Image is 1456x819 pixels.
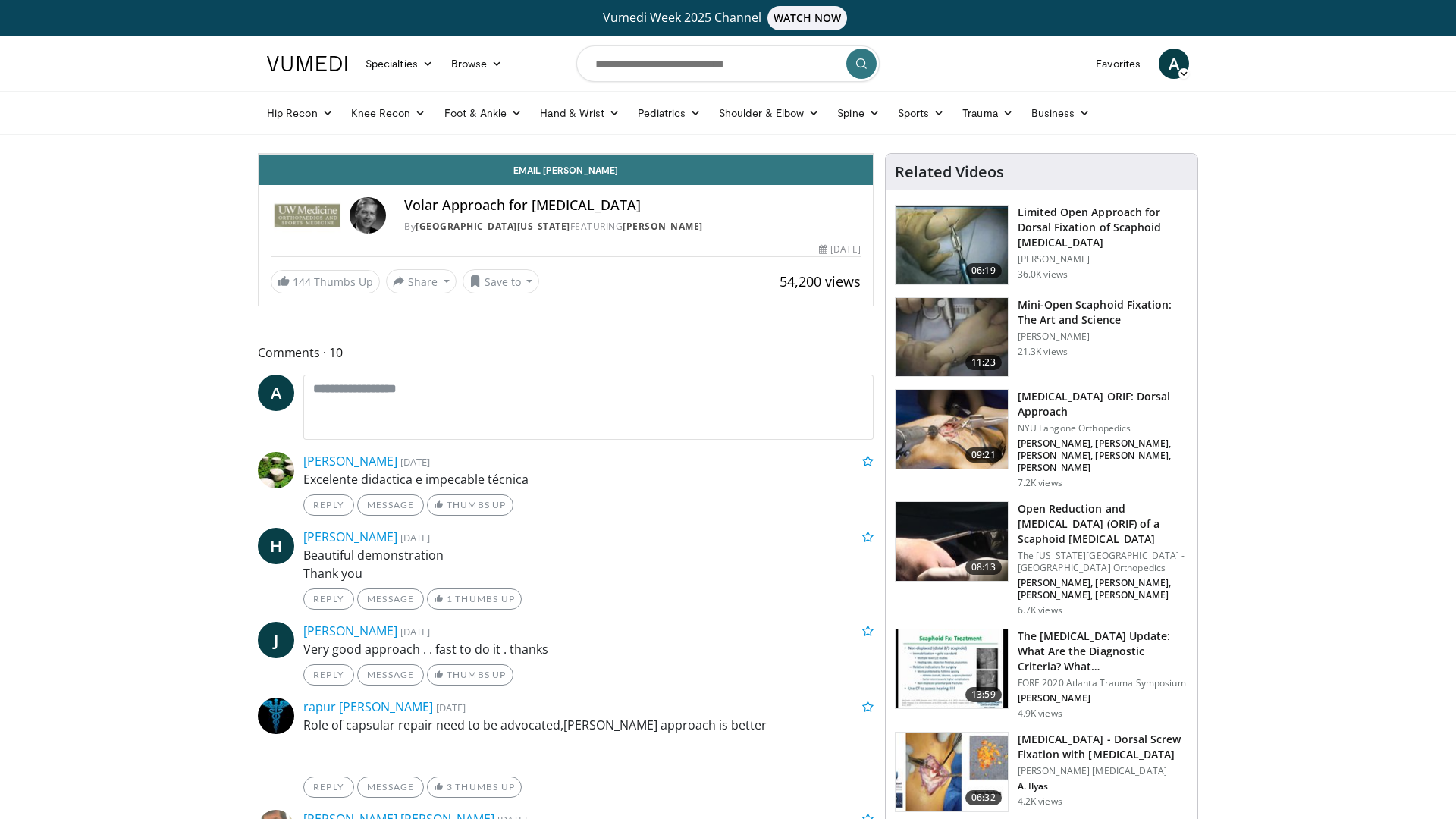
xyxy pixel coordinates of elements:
[1018,604,1062,617] p: 6.7K views
[404,197,861,214] h4: Volar Approach for [MEDICAL_DATA]
[629,98,710,128] a: Pediatrics
[357,777,424,798] a: Message
[303,777,354,798] a: Reply
[303,698,433,715] a: rapur [PERSON_NAME]
[400,531,430,544] small: [DATE]
[258,375,294,411] a: A
[258,98,342,128] a: Hip Recon
[896,390,1008,469] img: 77ce367d-3479-4283-9ae2-dfa1edb86cf6.jpg.150x105_q85_crop-smart_upscale.jpg
[303,470,874,488] p: Excelente didactica e impecable técnica
[1018,708,1062,720] p: 4.9K views
[267,56,347,71] img: VuMedi Logo
[895,629,1188,720] a: 13:59 The [MEDICAL_DATA] Update: What Are the Diagnostic Criteria? What… FORE 2020 Atlanta Trauma...
[780,272,861,290] span: 54,200 views
[1018,550,1188,574] p: The [US_STATE][GEOGRAPHIC_DATA] - [GEOGRAPHIC_DATA] Orthopedics
[356,49,442,79] a: Specialties
[303,529,397,545] a: [PERSON_NAME]
[1018,389,1188,419] h3: [MEDICAL_DATA] ORIF: Dorsal Approach
[896,298,1008,377] img: Screen_shot_2010-09-13_at_9.16.13_PM_2.png.150x105_q85_crop-smart_upscale.jpg
[303,546,874,582] p: Beautiful demonstration Thank you
[271,270,380,293] a: 144 Thumbs Up
[965,790,1002,805] span: 06:32
[1018,692,1188,704] p: [PERSON_NAME]
[259,155,873,185] a: Email [PERSON_NAME]
[258,528,294,564] a: H
[531,98,629,128] a: Hand & Wrist
[463,269,540,293] button: Save to
[303,623,397,639] a: [PERSON_NAME]
[442,49,512,79] a: Browse
[447,593,453,604] span: 1
[258,343,874,362] span: Comments 10
[895,501,1188,617] a: 08:13 Open Reduction and [MEDICAL_DATA] (ORIF) of a Scaphoid [MEDICAL_DATA] The [US_STATE][GEOGRA...
[895,297,1188,378] a: 11:23 Mini-Open Scaphoid Fixation: The Art and Science [PERSON_NAME] 21.3K views
[303,664,354,686] a: Reply
[889,98,954,128] a: Sports
[896,629,1008,708] img: b4efe44a-bb59-48fa-8a22-7b8bd8e59419.150x105_q85_crop-smart_upscale.jpg
[1018,732,1188,762] h3: [MEDICAL_DATA] - Dorsal Screw Fixation with [MEDICAL_DATA]
[965,560,1002,575] span: 08:13
[357,588,424,610] a: Message
[400,625,430,639] small: [DATE]
[1018,477,1062,489] p: 7.2K views
[416,220,570,233] a: [GEOGRAPHIC_DATA][US_STATE]
[896,502,1008,581] img: 9e8d4ce5-5cf9-4f64-b223-8a8a66678819.150x105_q85_crop-smart_upscale.jpg
[427,494,513,516] a: Thumbs Up
[271,197,344,234] img: University of Washington
[427,664,513,686] a: Thumbs Up
[1018,501,1188,547] h3: Open Reduction and [MEDICAL_DATA] (ORIF) of a Scaphoid [MEDICAL_DATA]
[269,6,1187,30] a: Vumedi Week 2025 ChannelWATCH NOW
[896,733,1008,811] img: c6c5657c-f079-46f4-a90f-732ff1790dd6.150x105_q85_crop-smart_upscale.jpg
[435,98,532,128] a: Foot & Ankle
[427,588,522,610] a: 1 Thumbs Up
[447,781,453,792] span: 3
[342,98,435,128] a: Knee Recon
[1018,331,1188,343] p: [PERSON_NAME]
[1018,297,1188,328] h3: Mini-Open Scaphoid Fixation: The Art and Science
[436,701,466,714] small: [DATE]
[710,98,828,128] a: Shoulder & Elbow
[259,154,873,155] video-js: Video Player
[1018,205,1188,250] h3: Limited Open Approach for Dorsal Fixation of Scaphoid [MEDICAL_DATA]
[386,269,457,293] button: Share
[258,698,294,734] img: Avatar
[1018,422,1188,435] p: NYU Langone Orthopedics
[303,640,874,658] p: Very good approach . . fast to do it . thanks
[258,622,294,658] a: J
[293,275,311,289] span: 144
[303,716,874,770] p: Role of capsular repair need to be advocated,[PERSON_NAME] approach is better
[623,220,703,233] a: [PERSON_NAME]
[895,205,1188,285] a: 06:19 Limited Open Approach for Dorsal Fixation of Scaphoid [MEDICAL_DATA] [PERSON_NAME] 36.0K views
[427,777,522,798] a: 3 Thumbs Up
[1018,577,1188,601] p: [PERSON_NAME], [PERSON_NAME], [PERSON_NAME], [PERSON_NAME]
[1018,780,1188,792] p: A. Ilyas
[1018,253,1188,265] p: [PERSON_NAME]
[953,98,1022,128] a: Trauma
[303,453,397,469] a: [PERSON_NAME]
[258,452,294,488] img: Avatar
[1018,765,1188,777] p: [PERSON_NAME] [MEDICAL_DATA]
[1018,438,1188,474] p: [PERSON_NAME], [PERSON_NAME], [PERSON_NAME], [PERSON_NAME], [PERSON_NAME]
[895,389,1188,489] a: 09:21 [MEDICAL_DATA] ORIF: Dorsal Approach NYU Langone Orthopedics [PERSON_NAME], [PERSON_NAME], ...
[965,687,1002,702] span: 13:59
[404,220,861,234] div: By FEATURING
[1018,795,1062,808] p: 4.2K views
[767,6,848,30] span: WATCH NOW
[1022,98,1100,128] a: Business
[895,732,1188,812] a: 06:32 [MEDICAL_DATA] - Dorsal Screw Fixation with [MEDICAL_DATA] [PERSON_NAME] [MEDICAL_DATA] A. ...
[965,263,1002,278] span: 06:19
[1159,49,1189,79] a: A
[819,243,860,256] div: [DATE]
[1018,629,1188,674] h3: The [MEDICAL_DATA] Update: What Are the Diagnostic Criteria? What…
[357,664,424,686] a: Message
[895,163,1004,181] h4: Related Videos
[303,588,354,610] a: Reply
[1018,677,1188,689] p: FORE 2020 Atlanta Trauma Symposium
[576,45,880,82] input: Search topics, interventions
[357,494,424,516] a: Message
[1018,346,1068,358] p: 21.3K views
